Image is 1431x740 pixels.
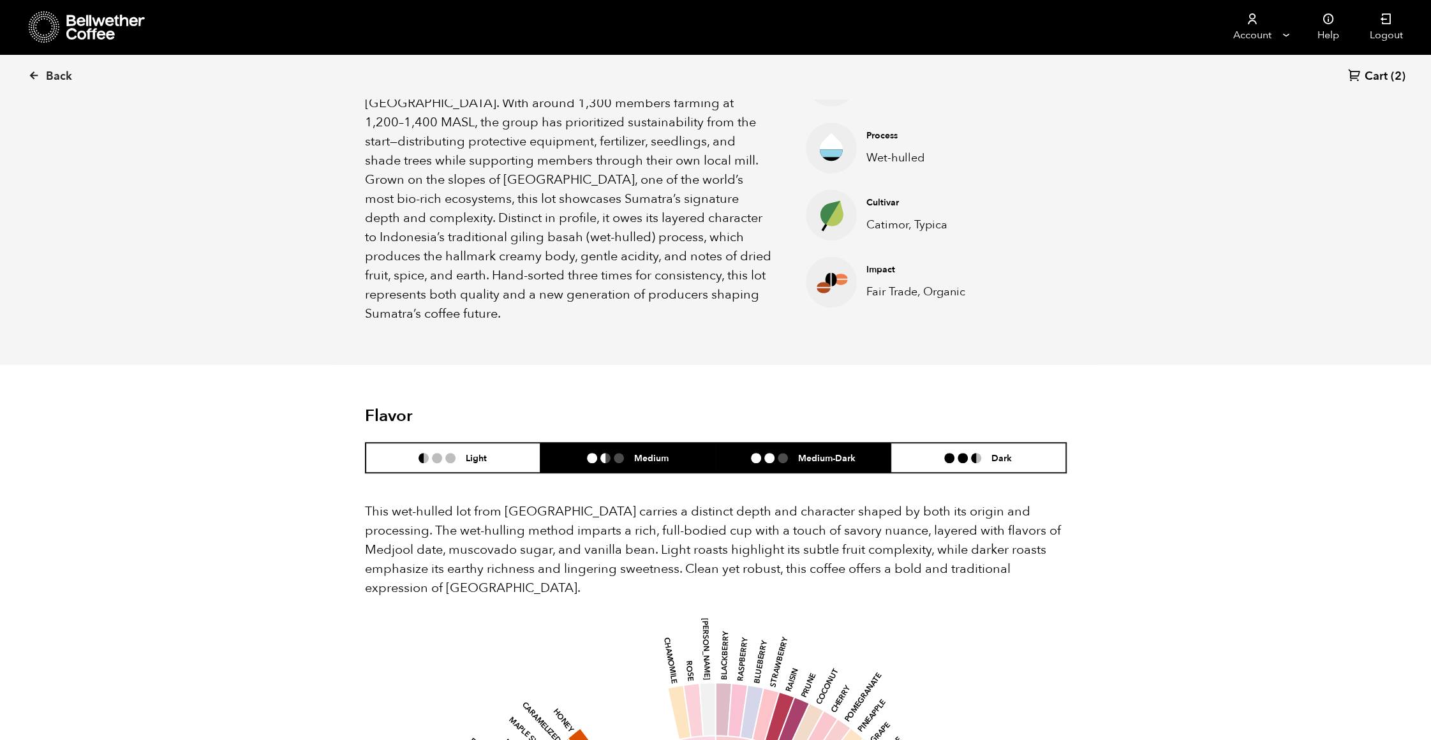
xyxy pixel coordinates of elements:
[866,216,988,233] p: Catimor, Typica
[634,452,669,463] h6: Medium
[365,406,599,426] h2: Flavor
[466,452,487,463] h6: Light
[1348,68,1405,85] a: Cart (2)
[46,69,72,84] span: Back
[798,452,856,463] h6: Medium-Dark
[365,502,1067,598] p: This wet-hulled lot from [GEOGRAPHIC_DATA] carries a distinct depth and character shaped by both ...
[866,149,988,166] p: Wet-hulled
[866,263,988,276] h4: Impact
[866,283,988,300] p: Fair Trade, Organic
[991,452,1012,463] h6: Dark
[1391,69,1405,84] span: (2)
[1365,69,1388,84] span: Cart
[866,129,988,142] h4: Process
[866,196,988,209] h4: Cultivar
[365,56,775,323] p: This Fairtrade Organic lot comes from Buana Mandiri, a young cooperative established in [DATE] in...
